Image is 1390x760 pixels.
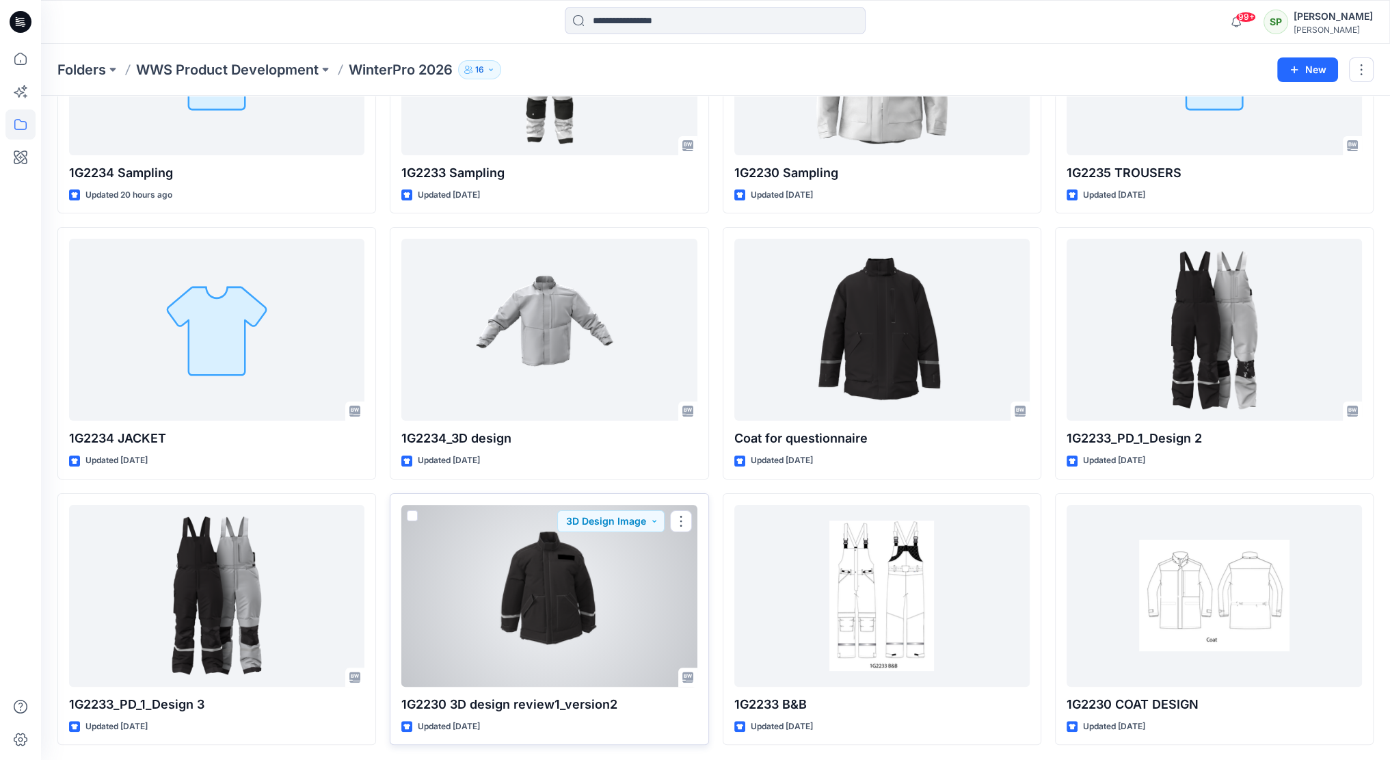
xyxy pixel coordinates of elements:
[401,239,697,421] a: 1G2234_3D design
[475,62,484,77] p: 16
[734,505,1030,687] a: 1G2233 B&B
[85,188,172,202] p: Updated 20 hours ago
[418,720,480,734] p: Updated [DATE]
[1264,10,1288,34] div: SP
[85,720,148,734] p: Updated [DATE]
[69,429,364,448] p: 1G2234 JACKET
[734,429,1030,448] p: Coat for questionnaire
[401,505,697,687] a: 1G2230 3D design review1_version2
[85,454,148,468] p: Updated [DATE]
[418,188,480,202] p: Updated [DATE]
[1235,12,1256,23] span: 99+
[1294,25,1373,35] div: [PERSON_NAME]
[69,695,364,714] p: 1G2233_PD_1_Design 3
[69,239,364,421] a: 1G2234 JACKET
[418,454,480,468] p: Updated [DATE]
[401,695,697,714] p: 1G2230 3D design review1_version2
[401,429,697,448] p: 1G2234_3D design
[1067,239,1362,421] a: 1G2233_PD_1_Design 2
[1083,720,1145,734] p: Updated [DATE]
[1294,8,1373,25] div: [PERSON_NAME]
[69,505,364,687] a: 1G2233_PD_1_Design 3
[751,188,813,202] p: Updated [DATE]
[1067,695,1362,714] p: 1G2230 COAT DESIGN
[1067,505,1362,687] a: 1G2230 COAT DESIGN
[136,60,319,79] a: WWS Product Development
[1067,429,1362,448] p: 1G2233_PD_1_Design 2
[401,163,697,183] p: 1G2233 Sampling
[1083,454,1145,468] p: Updated [DATE]
[57,60,106,79] a: Folders
[349,60,453,79] p: WinterPro 2026
[69,163,364,183] p: 1G2234 Sampling
[734,695,1030,714] p: 1G2233 B&B
[1067,163,1362,183] p: 1G2235 TROUSERS
[734,163,1030,183] p: 1G2230 Sampling
[458,60,501,79] button: 16
[751,454,813,468] p: Updated [DATE]
[1277,57,1338,82] button: New
[751,720,813,734] p: Updated [DATE]
[734,239,1030,421] a: Coat for questionnaire
[1083,188,1145,202] p: Updated [DATE]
